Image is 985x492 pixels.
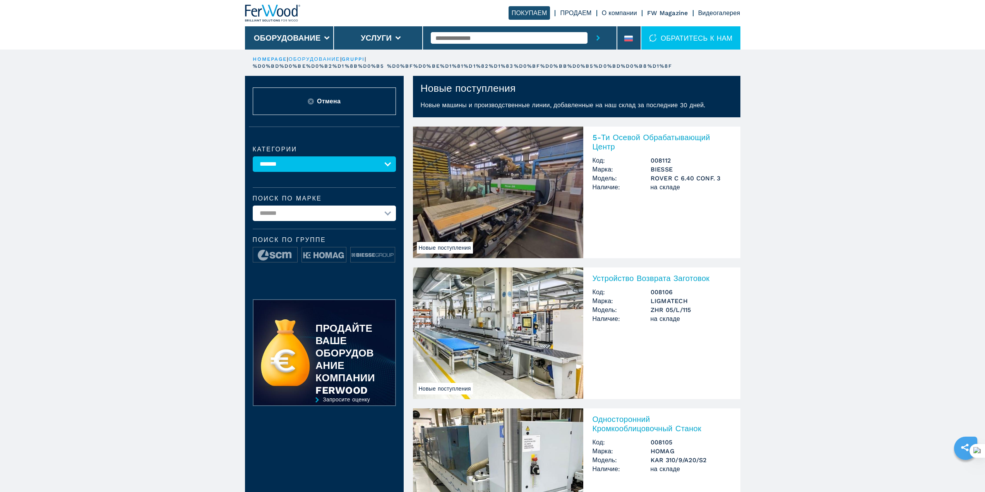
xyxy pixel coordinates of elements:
[649,34,657,42] img: ОБРАТИТЕСЬ К НАМ
[417,383,473,394] span: Новые поступления
[651,183,731,192] span: на складе
[361,33,392,43] button: Услуги
[253,247,297,263] img: image
[253,63,673,70] p: %D0%BD%D0%BE%D0%B2%D1%8B%D0%B5 %D0%BF%D0%BE%D1%81%D1%82%D1%83%D0%BF%D0%BB%D0%B5%D0%BD%D0%B8%D1%8F
[593,438,651,447] span: Код:
[651,288,731,297] h3: 008106
[593,274,731,283] h2: Устройство Возврата Заготовок
[602,9,637,17] a: О компании
[593,165,651,174] span: Марка:
[593,465,651,473] span: Наличие:
[253,195,396,202] label: Поиск по марке
[955,438,975,457] a: sharethis
[417,242,473,254] span: Новые поступления
[509,6,550,20] a: ПОКУПАЕМ
[593,174,651,183] span: Модель:
[308,98,314,105] img: Reset
[651,297,731,305] h3: LIGMATECH
[351,247,395,263] img: image
[651,447,731,456] h3: HOMAG
[593,305,651,314] span: Модель:
[317,97,341,106] span: Отмена
[421,82,516,94] h1: Новые поступления
[651,456,731,465] h3: KAR 310/9/A20/S2
[254,33,321,43] button: Оборудование
[651,314,731,323] span: на складе
[593,297,651,305] span: Марка:
[253,56,287,62] a: HOMEPAGE
[593,156,651,165] span: Код:
[413,267,740,399] a: Устройство Возврата Заготовок LIGMATECH ZHR 05/L/115Новые поступленияУстройство Возврата Заготово...
[588,26,609,50] button: submit-button
[651,438,731,447] h3: 008105
[651,156,731,165] h3: 008112
[641,26,740,50] div: ОБРАТИТЕСЬ К НАМ
[593,456,651,465] span: Модель:
[593,447,651,456] span: Марка:
[365,56,366,62] span: |
[593,288,651,297] span: Код:
[287,56,288,62] span: |
[245,5,301,22] img: Ferwood
[593,183,651,192] span: Наличие:
[302,247,346,263] img: image
[651,305,731,314] h3: ZHR 05/L/115
[413,127,583,258] img: 5-Ти Осевой Обрабатывающий Центр BIESSE ROVER C 6.40 CONF. 3
[253,87,396,115] button: ResetОтмена
[651,174,731,183] h3: ROVER C 6.40 CONF. 3
[253,396,396,424] a: Запросите оценку
[413,267,583,399] img: Устройство Возврата Заготовок LIGMATECH ZHR 05/L/115
[651,165,731,174] h3: BIESSE
[651,465,731,473] span: на складе
[647,9,688,17] a: FW Magazine
[340,56,342,62] span: |
[315,322,380,396] div: ПРОДАЙТЕ ВАШЕ ОБОРУДОВАНИЕ КОМПАНИИ FERWOOD
[593,133,731,151] h2: 5-Ти Осевой Обрабатывающий Центр
[253,237,396,243] span: Поиск по группе
[593,314,651,323] span: Наличие:
[253,146,396,153] label: категории
[289,56,340,62] a: оборудование
[342,56,365,62] a: gruppi
[560,9,591,17] a: ПРОДАЕМ
[413,127,740,258] a: 5-Ти Осевой Обрабатывающий Центр BIESSE ROVER C 6.40 CONF. 3Новые поступления5-Ти Осевой Обрабаты...
[413,101,740,117] p: Новые машины и производственные линии, добавленные на наш склад за последние 30 дней.
[593,415,731,433] h2: Односторонний Кромкооблицовочный Станок
[952,457,979,486] iframe: Chat
[698,9,740,17] a: Видеогалерея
